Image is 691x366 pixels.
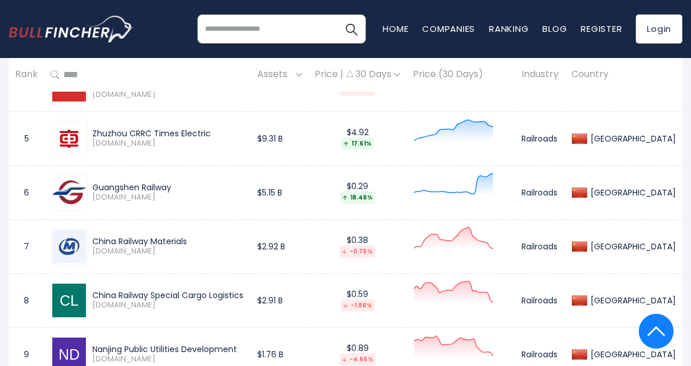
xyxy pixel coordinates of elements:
span: [DOMAIN_NAME] [92,90,244,100]
td: 7 [9,219,44,273]
td: $2.91 B [251,273,308,327]
div: [GEOGRAPHIC_DATA] [588,295,676,306]
div: $0.59 [315,289,400,311]
span: [DOMAIN_NAME] [92,354,244,364]
div: -0.75% [340,245,375,258]
span: [DOMAIN_NAME] [92,300,244,310]
span: [DOMAIN_NAME] [92,247,244,256]
img: bullfincher logo [9,16,134,42]
div: $0.38 [315,235,400,258]
span: Assets [257,66,293,84]
th: Industry [515,58,565,92]
div: -1.88% [341,299,375,311]
td: Railroads [515,219,565,273]
div: China Railway Materials [92,236,244,247]
th: Country [565,58,682,92]
div: -4.65% [340,353,376,365]
div: Zhuzhou CRRC Times Electric [92,128,244,139]
th: Price (30 Days) [406,58,515,92]
div: $0.89 [315,343,400,365]
div: $4.92 [315,127,400,150]
td: $2.92 B [251,219,308,273]
th: Rank [9,58,44,92]
button: Search [337,15,366,44]
img: 000927.SZ.png [52,230,86,263]
div: [GEOGRAPHIC_DATA] [588,133,676,144]
div: [GEOGRAPHIC_DATA] [588,187,676,198]
div: Nanjing Public Utilities Development [92,344,244,354]
a: Companies [422,23,475,35]
span: [DOMAIN_NAME] [92,193,244,202]
td: $5.15 B [251,165,308,219]
div: [GEOGRAPHIC_DATA] [588,241,676,252]
div: 18.46% [340,191,375,204]
td: 5 [9,111,44,165]
img: 3898.HK.png [60,129,78,148]
div: 17.61% [341,137,374,150]
span: [DOMAIN_NAME] [92,139,244,148]
a: Home [383,23,408,35]
td: Railroads [515,165,565,219]
td: 8 [9,273,44,327]
a: Login [636,15,682,44]
div: [GEOGRAPHIC_DATA] [588,349,676,360]
div: China Railway Special Cargo Logistics [92,290,244,300]
a: Go to homepage [9,16,134,42]
td: Railroads [515,111,565,165]
img: 0525.HK.png [52,180,86,204]
a: Blog [542,23,567,35]
div: Price | 30 Days [315,69,400,81]
a: Register [581,23,622,35]
td: 6 [9,165,44,219]
td: Railroads [515,273,565,327]
div: Guangshen Railway [92,182,244,193]
a: Ranking [489,23,528,35]
td: $9.31 B [251,111,308,165]
div: $0.29 [315,181,400,204]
